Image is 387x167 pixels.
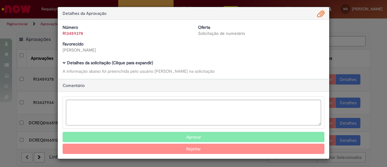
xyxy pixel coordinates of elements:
div: Solicitação de numerário [198,30,324,36]
div: A informação abaixo foi preenchida pelo usuário [PERSON_NAME] na solicitação [63,68,324,74]
div: [PERSON_NAME] [63,47,189,53]
b: Número [63,25,78,30]
span: Detalhes da Aprovação [63,11,106,16]
b: Favorecido [63,41,83,47]
a: R13459378 [63,31,83,36]
button: Rejeitar [63,144,324,154]
b: Oferta [198,25,210,30]
span: Comentário [63,83,85,88]
button: Aprovar [63,132,324,142]
h5: Detalhes da solicitação (Clique para expandir) [63,61,324,65]
b: Detalhes da solicitação (Clique para expandir) [67,60,153,65]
